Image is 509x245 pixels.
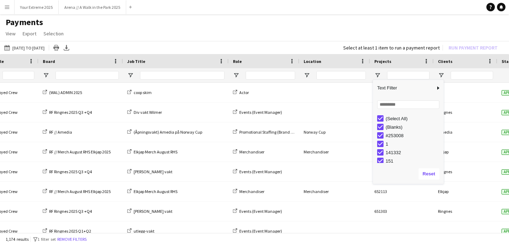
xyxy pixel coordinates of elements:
[233,59,242,64] span: Role
[387,71,429,80] input: Projects Filter Input
[49,228,91,234] span: RF Ringnes 2025 Q1+Q2
[386,141,441,147] div: 1
[127,169,172,174] a: [PERSON_NAME] vakt
[386,133,441,138] div: #253008
[419,168,439,180] button: Reset
[56,235,88,243] button: Remove filters
[438,59,452,64] span: Clients
[233,90,249,95] a: Actor
[233,149,264,154] a: Merchandiser
[127,189,177,194] a: Elkjøp Merch August RHS
[233,169,282,174] a: Events (Event Manager)
[43,228,91,234] a: RF Ringnes 2025 Q1+Q2
[374,189,387,194] span: 652113
[373,80,444,184] div: Column Filter
[127,59,145,64] span: Job Title
[127,72,134,78] button: Open Filter Menu
[438,169,452,174] span: Ringnes
[127,90,152,95] a: coop skim
[43,72,49,78] button: Open Filter Menu
[239,169,282,174] span: Events (Event Manager)
[386,124,441,130] div: (Blanks)
[6,30,16,37] span: View
[438,72,444,78] button: Open Filter Menu
[374,72,381,78] button: Open Filter Menu
[233,110,282,115] a: Events (Event Manager)
[239,189,264,194] span: Merchandiser
[127,149,177,154] a: Elkjøp Merch August RHS
[55,71,119,80] input: Board Filter Input
[233,189,264,194] a: Merchandiser
[49,169,92,174] span: RF Ringnes 2025 Q3 +Q4
[386,116,441,121] div: (Select All)
[43,110,92,115] a: RF Ringnes 2025 Q3 +Q4
[438,209,452,214] span: Ringnes
[239,209,282,214] span: Events (Event Manager)
[127,209,172,214] a: [PERSON_NAME] vakt
[239,90,249,95] span: Actor
[134,90,152,95] span: coop skim
[134,110,162,115] span: Div vakt Wilmer
[43,189,111,194] a: RF // Merch August RHS Elkjøp 2025
[14,0,59,14] button: Your Extreme 2025
[43,90,82,95] a: (WAL) ADMIN 2025
[59,0,126,14] button: Arena // A Walk in the Park 2025
[62,43,71,52] app-action-btn: Export XLSX
[373,82,435,94] span: Text Filter
[134,209,172,214] span: [PERSON_NAME] vakt
[43,30,64,37] span: Selection
[233,228,282,234] a: Events (Event Manager)
[299,122,370,142] div: Norway Cup
[233,209,282,214] a: Events (Event Manager)
[377,100,439,109] input: Search filter values
[386,150,441,155] div: 141332
[52,43,60,52] app-action-btn: Print
[239,228,282,234] span: Events (Event Manager)
[438,189,449,194] span: Elkjøp
[134,129,202,135] span: (Åpningsvakt) Amedia på Norway Cup
[386,158,441,164] div: 151
[374,59,391,64] span: Projects
[2,71,34,80] input: Profile Filter Input
[127,110,162,115] a: Div vakt Wilmer
[43,129,72,135] a: RF // Amedia
[239,110,282,115] span: Events (Event Manager)
[3,29,18,38] a: View
[299,182,370,201] div: Merchandiser
[49,129,72,135] span: RF // Amedia
[49,209,92,214] span: RF Ringnes 2025 Q3 +Q4
[374,209,387,214] span: 651303
[233,129,317,135] a: Promotional Staffing (Brand Ambassadors)
[438,129,452,135] span: Amedia
[23,30,36,37] span: Export
[43,209,92,214] a: RF Ringnes 2025 Q3 +Q4
[304,59,321,64] span: Location
[134,228,154,234] span: utlegg-vakt
[239,129,317,135] span: Promotional Staffing (Brand Ambassadors)
[134,189,177,194] span: Elkjøp Merch August RHS
[3,43,46,52] button: [DATE] to [DATE]
[20,29,39,38] a: Export
[41,29,66,38] a: Selection
[316,71,366,80] input: Location Filter Input
[299,142,370,162] div: Merchandiser
[134,149,177,154] span: Elkjøp Merch August RHS
[127,129,202,135] a: (Åpningsvakt) Amedia på Norway Cup
[49,110,92,115] span: RF Ringnes 2025 Q3 +Q4
[43,59,55,64] span: Board
[49,189,111,194] span: RF // Merch August RHS Elkjøp 2025
[43,149,111,154] a: RF // Merch August RHS Elkjøp 2025
[49,90,82,95] span: (WAL) ADMIN 2025
[304,72,310,78] button: Open Filter Menu
[343,45,440,51] div: Select at least 1 item to run a payment report
[49,149,111,154] span: RF // Merch August RHS Elkjøp 2025
[438,110,452,115] span: Ringnes
[43,169,92,174] a: RF Ringnes 2025 Q3 +Q4
[451,71,493,80] input: Clients Filter Input
[239,149,264,154] span: Merchandiser
[140,71,224,80] input: Job Title Filter Input
[127,228,154,234] a: utlegg-vakt
[134,169,172,174] span: [PERSON_NAME] vakt
[233,72,239,78] button: Open Filter Menu
[246,71,295,80] input: Role Filter Input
